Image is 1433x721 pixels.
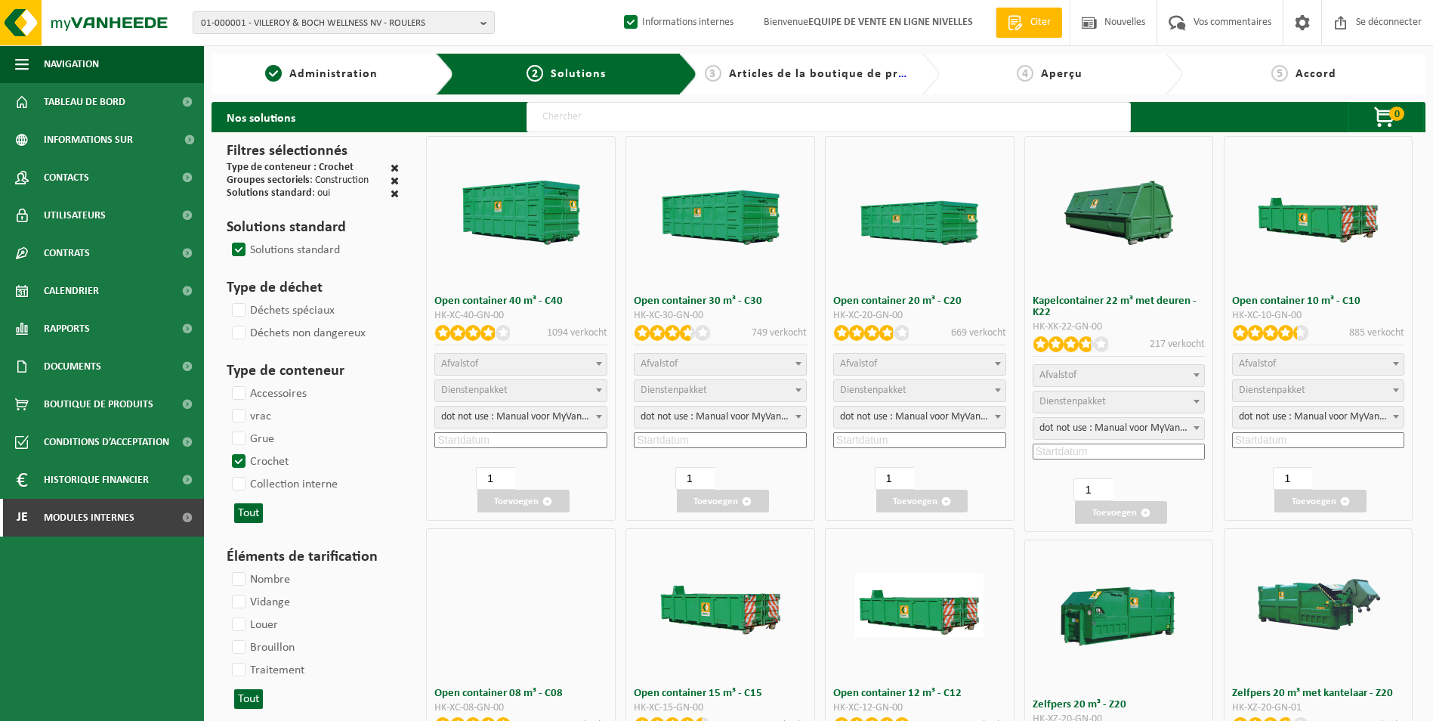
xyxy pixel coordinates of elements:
[227,277,399,299] h3: Type de déchet
[227,546,399,568] h3: Éléments de tarification
[227,140,399,162] h3: Filtres sélectionnés
[1017,65,1033,82] span: 4
[1055,181,1183,245] img: HK-XK-22-GN-00
[1254,573,1382,637] img: HK-XZ-20-GN-01
[833,688,1006,699] h3: Open container 12 m³ - C12
[229,614,278,636] label: Louer
[855,573,984,637] img: HK-XC-12-GN-00
[1296,68,1336,80] span: Accord
[840,358,877,370] span: Afvalstof
[265,65,282,82] span: 1
[641,358,678,370] span: Afvalstof
[752,325,807,341] p: 749 verkocht
[1254,181,1382,245] img: HK-XC-10-GN-00
[441,358,478,370] span: Afvalstof
[193,11,495,34] button: 01-000001 - VILLEROY & BOCH WELLNESS NV - ROULERS
[15,499,29,537] span: Je
[44,196,106,234] span: Utilisateurs
[808,17,973,28] strong: EQUIPE DE VENTE EN LIGNE NIVELLES
[947,65,1152,83] a: 4Aperçu
[1232,311,1405,321] div: HK-XC-10-GN-00
[1033,417,1206,440] span: dot not use : Manual voor MyVanheede
[229,322,366,345] label: Déchets non dangereux
[227,188,330,201] div: : oui
[876,490,968,512] button: Toevoegen
[855,181,984,245] img: HK-XC-20-GN-00
[1349,325,1404,341] p: 885 verkocht
[1348,102,1424,132] button: 0
[227,162,354,173] span: Type de conteneur : Crochet
[833,406,1006,429] span: dot not use : Manual voor MyVanheede
[229,428,274,450] label: Grue
[44,385,153,423] span: Boutique de produits
[634,688,807,699] h3: Open container 15 m³ - C15
[656,573,785,637] img: HK-XC-15-GN-00
[229,450,289,473] label: Crochet
[229,405,271,428] label: vrac
[434,688,607,699] h3: Open container 08 m³ - C08
[201,12,474,35] span: 01-000001 - VILLEROY & BOCH WELLNESS NV - ROULERS
[44,45,99,83] span: Navigation
[219,65,424,83] a: 1Administration
[227,175,310,186] span: Groupes sectoriels
[435,407,607,428] span: dot not use : Manual voor MyVanheede
[675,467,715,490] input: 1
[634,296,807,307] h3: Open container 30 m³ - C30
[457,181,585,245] img: HK-XC-40-GN-00
[234,503,263,523] button: Tout
[833,432,1006,448] input: Startdatum
[229,239,340,261] label: Solutions standard
[229,299,335,322] label: Déchets spéciaux
[1239,358,1276,370] span: Afvalstof
[229,636,295,659] label: Brouillon
[527,102,1131,132] input: Chercher
[634,703,807,713] div: HK-XC-15-GN-00
[547,325,607,341] p: 1094 verkocht
[1232,432,1405,448] input: Startdatum
[875,467,914,490] input: 1
[494,497,539,506] font: Toevoegen
[1389,107,1404,121] span: 0
[527,65,543,82] span: 2
[476,467,515,490] input: 1
[677,490,769,512] button: Toevoegen
[44,310,90,348] span: Rapports
[764,17,973,28] font: Bienvenue
[634,406,807,429] span: dot not use : Manual voor MyVanheede
[634,311,807,321] div: HK-XC-30-GN-00
[1273,467,1312,490] input: 1
[1232,688,1405,699] h3: Zelfpers 20 m³ met kantelaar - Z20
[434,296,607,307] h3: Open container 40 m³ - C40
[44,461,149,499] span: Historique financier
[434,311,607,321] div: HK-XC-40-GN-00
[1233,407,1404,428] span: dot not use : Manual voor MyVanheede
[1039,396,1106,407] span: Dienstenpakket
[227,175,369,188] div: : Construction
[1033,444,1206,460] input: Startdatum
[229,659,304,682] label: Traitement
[1033,418,1205,439] span: dot not use : Manual voor MyVanheede
[840,385,906,396] span: Dienstenpakket
[1055,552,1183,680] img: HK-XZ-20-GN-00
[229,568,290,591] label: Nombre
[833,311,1006,321] div: HK-XC-20-GN-00
[289,68,378,80] span: Administration
[229,473,338,496] label: Collection interne
[229,591,290,614] label: Vidange
[1150,336,1205,352] p: 217 verkocht
[1271,65,1288,82] span: 5
[705,65,721,82] span: 3
[44,272,99,310] span: Calendrier
[44,348,101,385] span: Documents
[434,703,607,713] div: HK-XC-08-GN-00
[729,68,935,80] span: Articles de la boutique de produits
[834,407,1005,428] span: dot not use : Manual voor MyVanheede
[1041,68,1082,80] span: Aperçu
[1033,296,1206,318] h3: Kapelcontainer 22 m³ met deuren - K22
[44,121,174,159] span: Informations sur l’entreprise
[44,159,89,196] span: Contacts
[1239,385,1305,396] span: Dienstenpakket
[656,181,785,245] img: HK-XC-30-GN-00
[229,382,307,405] label: Accessoires
[44,423,169,461] span: Conditions d’acceptation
